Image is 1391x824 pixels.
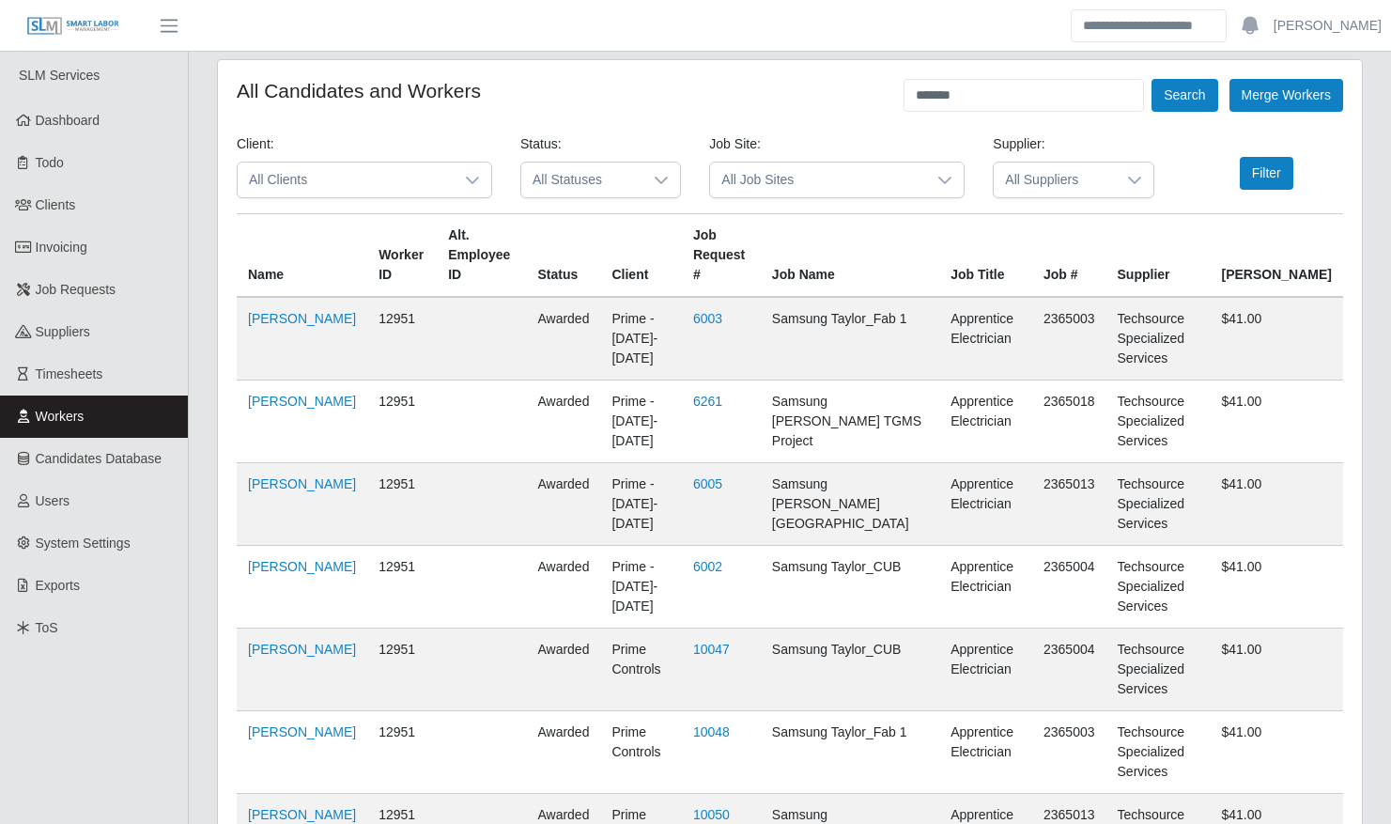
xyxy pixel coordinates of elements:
a: 6261 [693,394,722,409]
span: All Statuses [521,163,642,197]
td: 12951 [367,711,437,794]
label: Supplier: [993,134,1044,154]
a: 10047 [693,642,730,657]
span: System Settings [36,536,131,551]
span: Candidates Database [36,451,162,466]
td: awarded [526,297,600,381]
td: awarded [526,381,600,463]
td: Samsung Taylor_Fab 1 [761,297,939,381]
td: Techsource Specialized Services [1106,297,1211,381]
td: Samsung Taylor_CUB [761,629,939,711]
span: Exports [36,578,80,593]
a: 6005 [693,476,722,491]
th: Name [237,214,367,298]
td: Prime Controls [600,711,682,794]
a: 6003 [693,311,722,326]
td: awarded [526,463,600,546]
span: Users [36,493,70,508]
a: [PERSON_NAME] [248,311,356,326]
th: Job Name [761,214,939,298]
a: 10050 [693,807,730,822]
td: Samsung Taylor_Fab 1 [761,711,939,794]
td: Prime - [DATE]-[DATE] [600,381,682,463]
a: [PERSON_NAME] [1274,16,1382,36]
td: $41.00 [1211,546,1344,629]
a: [PERSON_NAME] [248,807,356,822]
td: 12951 [367,381,437,463]
td: Apprentice Electrician [939,546,1032,629]
td: Prime - [DATE]-[DATE] [600,297,682,381]
input: Search [1071,9,1227,42]
td: Techsource Specialized Services [1106,711,1211,794]
td: 12951 [367,463,437,546]
span: Timesheets [36,366,103,381]
span: All Suppliers [994,163,1115,197]
span: Workers [36,409,85,424]
a: [PERSON_NAME] [248,724,356,739]
th: Worker ID [367,214,437,298]
button: Filter [1240,157,1293,190]
a: 6002 [693,559,722,574]
td: Apprentice Electrician [939,629,1032,711]
th: Job Title [939,214,1032,298]
label: Job Site: [709,134,760,154]
td: Apprentice Electrician [939,711,1032,794]
td: $41.00 [1211,297,1344,381]
td: $41.00 [1211,381,1344,463]
span: All Job Sites [710,163,926,197]
th: Job # [1032,214,1106,298]
th: Supplier [1106,214,1211,298]
td: 2365018 [1032,381,1106,463]
td: Apprentice Electrician [939,381,1032,463]
span: ToS [36,620,58,635]
td: Techsource Specialized Services [1106,629,1211,711]
button: Search [1151,79,1217,112]
td: $41.00 [1211,629,1344,711]
td: Samsung [PERSON_NAME][GEOGRAPHIC_DATA] [761,463,939,546]
th: Alt. Employee ID [437,214,526,298]
td: 2365003 [1032,711,1106,794]
th: Status [526,214,600,298]
td: Samsung [PERSON_NAME] TGMS Project [761,381,939,463]
td: Prime - [DATE]-[DATE] [600,463,682,546]
td: Apprentice Electrician [939,463,1032,546]
span: Job Requests [36,282,116,297]
button: Merge Workers [1229,79,1343,112]
a: [PERSON_NAME] [248,394,356,409]
td: 2365013 [1032,463,1106,546]
td: Prime - [DATE]-[DATE] [600,546,682,629]
span: Todo [36,155,64,170]
label: Status: [520,134,562,154]
a: [PERSON_NAME] [248,476,356,491]
td: awarded [526,711,600,794]
span: SLM Services [19,68,100,83]
span: Suppliers [36,324,90,339]
th: Job Request # [682,214,761,298]
td: 12951 [367,297,437,381]
span: All Clients [238,163,454,197]
td: 2365004 [1032,629,1106,711]
td: Techsource Specialized Services [1106,546,1211,629]
span: Dashboard [36,113,100,128]
td: 12951 [367,546,437,629]
td: Prime Controls [600,629,682,711]
h4: All Candidates and Workers [237,79,481,102]
td: 12951 [367,629,437,711]
td: awarded [526,546,600,629]
td: $41.00 [1211,711,1344,794]
img: SLM Logo [26,16,120,37]
td: Techsource Specialized Services [1106,381,1211,463]
a: [PERSON_NAME] [248,559,356,574]
th: Client [600,214,682,298]
td: $41.00 [1211,463,1344,546]
label: Client: [237,134,274,154]
td: 2365004 [1032,546,1106,629]
a: 10048 [693,724,730,739]
th: [PERSON_NAME] [1211,214,1344,298]
a: [PERSON_NAME] [248,642,356,657]
td: Techsource Specialized Services [1106,463,1211,546]
span: Clients [36,197,76,212]
td: 2365003 [1032,297,1106,381]
td: awarded [526,629,600,711]
span: Invoicing [36,240,87,255]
